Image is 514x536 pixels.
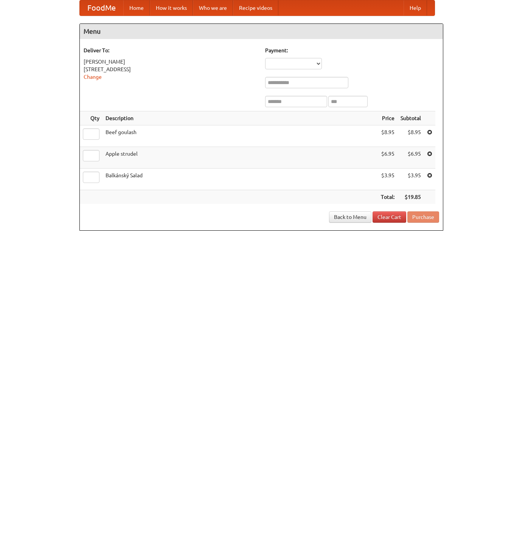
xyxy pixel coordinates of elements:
[378,111,398,125] th: Price
[398,147,424,169] td: $6.95
[84,74,102,80] a: Change
[404,0,427,16] a: Help
[398,169,424,190] td: $3.95
[80,0,123,16] a: FoodMe
[398,125,424,147] td: $8.95
[123,0,150,16] a: Home
[329,211,371,223] a: Back to Menu
[102,147,378,169] td: Apple strudel
[84,66,258,73] div: [STREET_ADDRESS]
[378,147,398,169] td: $6.95
[193,0,233,16] a: Who we are
[84,58,258,66] div: [PERSON_NAME]
[407,211,439,223] button: Purchase
[84,47,258,54] h5: Deliver To:
[80,24,443,39] h4: Menu
[80,111,102,125] th: Qty
[102,111,378,125] th: Description
[378,125,398,147] td: $8.95
[265,47,439,54] h5: Payment:
[102,169,378,190] td: Balkánský Salad
[150,0,193,16] a: How it works
[102,125,378,147] td: Beef goulash
[378,190,398,204] th: Total:
[398,111,424,125] th: Subtotal
[233,0,278,16] a: Recipe videos
[398,190,424,204] th: $19.85
[373,211,406,223] a: Clear Cart
[378,169,398,190] td: $3.95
